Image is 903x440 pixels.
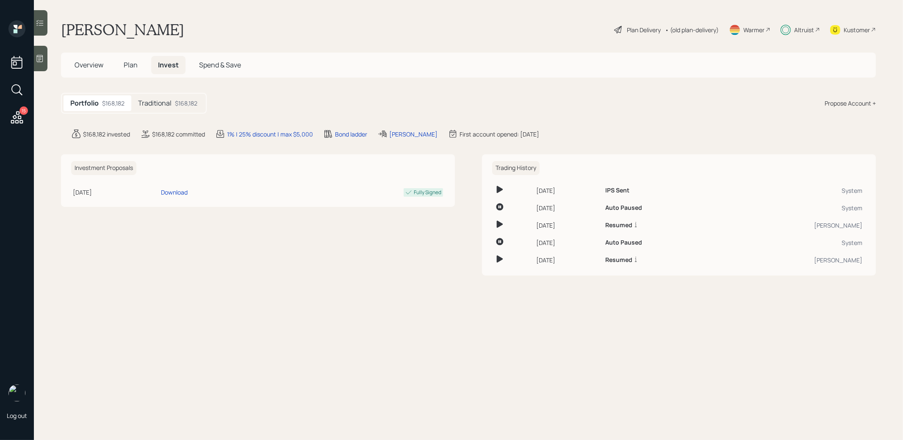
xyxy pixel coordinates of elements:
div: $168,182 [102,99,125,108]
div: Warmer [743,25,765,34]
div: Kustomer [844,25,870,34]
h6: Resumed [605,222,632,229]
div: Plan Delivery [627,25,661,34]
div: • (old plan-delivery) [665,25,719,34]
div: Download [161,188,188,197]
img: treva-nostdahl-headshot.png [8,384,25,401]
h6: Trading History [492,161,540,175]
h6: Investment Proposals [71,161,136,175]
div: [PERSON_NAME] [722,221,862,230]
span: Plan [124,60,138,70]
h6: IPS Sent [605,187,629,194]
div: [DATE] [536,238,598,247]
span: Spend & Save [199,60,241,70]
div: [DATE] [536,256,598,265]
h5: Traditional [138,99,172,107]
div: System [722,186,862,195]
div: Log out [7,412,27,420]
div: System [722,238,862,247]
span: Invest [158,60,179,70]
div: $168,182 invested [83,130,130,139]
div: Fully Signed [414,189,441,196]
div: $168,182 committed [152,130,205,139]
div: [DATE] [536,203,598,212]
h5: Portfolio [70,99,99,107]
div: First account opened: [DATE] [460,130,539,139]
div: 15 [19,106,28,115]
div: [PERSON_NAME] [389,130,438,139]
h6: Resumed [605,256,632,264]
h6: Auto Paused [605,204,642,212]
div: [PERSON_NAME] [722,256,862,265]
div: Propose Account + [825,99,876,108]
span: Overview [75,60,103,70]
div: 1% | 25% discount | max $5,000 [227,130,313,139]
div: System [722,203,862,212]
h1: [PERSON_NAME] [61,20,184,39]
div: [DATE] [73,188,158,197]
div: [DATE] [536,186,598,195]
div: $168,182 [175,99,197,108]
div: Altruist [794,25,814,34]
h6: Auto Paused [605,239,642,246]
div: Bond ladder [335,130,367,139]
div: [DATE] [536,221,598,230]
